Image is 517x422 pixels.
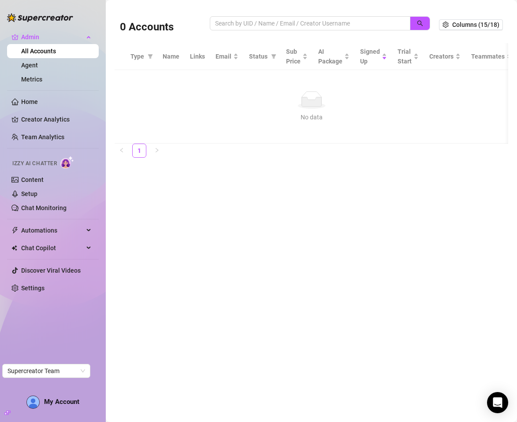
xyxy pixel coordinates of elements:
li: Next Page [150,144,164,158]
button: left [115,144,129,158]
span: filter [146,50,155,63]
span: Supercreator Team [7,364,85,378]
th: Links [185,43,210,70]
span: Columns (15/18) [452,21,499,28]
span: Type [130,52,144,61]
th: Creators [424,43,466,70]
span: Teammates [471,52,505,61]
a: Settings [21,285,45,292]
a: Discover Viral Videos [21,267,81,274]
a: 1 [133,144,146,157]
a: Metrics [21,76,42,83]
a: Setup [21,190,37,197]
th: Teammates [466,43,517,70]
span: Sub Price [286,47,301,66]
span: filter [269,50,278,63]
a: Chat Monitoring [21,204,67,211]
button: Columns (15/18) [439,19,503,30]
a: Home [21,98,38,105]
a: Team Analytics [21,133,64,141]
span: Izzy AI Chatter [12,159,57,168]
a: Content [21,176,44,183]
input: Search by UID / Name / Email / Creator Username [215,19,398,28]
span: filter [148,54,153,59]
a: Creator Analytics [21,112,92,126]
span: Status [249,52,268,61]
a: All Accounts [21,48,56,55]
img: logo-BBDzfeDw.svg [7,13,73,22]
span: thunderbolt [11,227,19,234]
span: Automations [21,223,84,237]
img: AI Chatter [60,156,74,169]
span: Trial Start [398,47,412,66]
a: Agent [21,62,38,69]
h3: 0 Accounts [120,20,174,34]
span: right [154,148,160,153]
span: build [4,410,11,416]
span: Creators [429,52,454,61]
img: Chat Copilot [11,245,17,251]
span: Signed Up [360,47,380,66]
li: 1 [132,144,146,158]
span: search [417,20,423,26]
th: Name [157,43,185,70]
span: setting [443,22,449,28]
th: Trial Start [392,43,424,70]
span: AI Package [318,47,342,66]
span: Admin [21,30,84,44]
span: Email [216,52,231,61]
div: No data [125,112,498,122]
button: right [150,144,164,158]
div: Open Intercom Messenger [487,392,508,413]
img: AD_cMMTxCeTpmN1d5MnKJ1j-_uXZCpTKapSSqNGg4PyXtR_tCW7gZXTNmFz2tpVv9LSyNV7ff1CaS4f4q0HLYKULQOwoM5GQR... [27,396,39,408]
th: Signed Up [355,43,392,70]
th: AI Package [313,43,355,70]
span: Chat Copilot [21,241,84,255]
th: Sub Price [281,43,313,70]
li: Previous Page [115,144,129,158]
span: crown [11,33,19,41]
span: filter [271,54,276,59]
span: left [119,148,124,153]
th: Email [210,43,244,70]
span: My Account [44,398,79,406]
